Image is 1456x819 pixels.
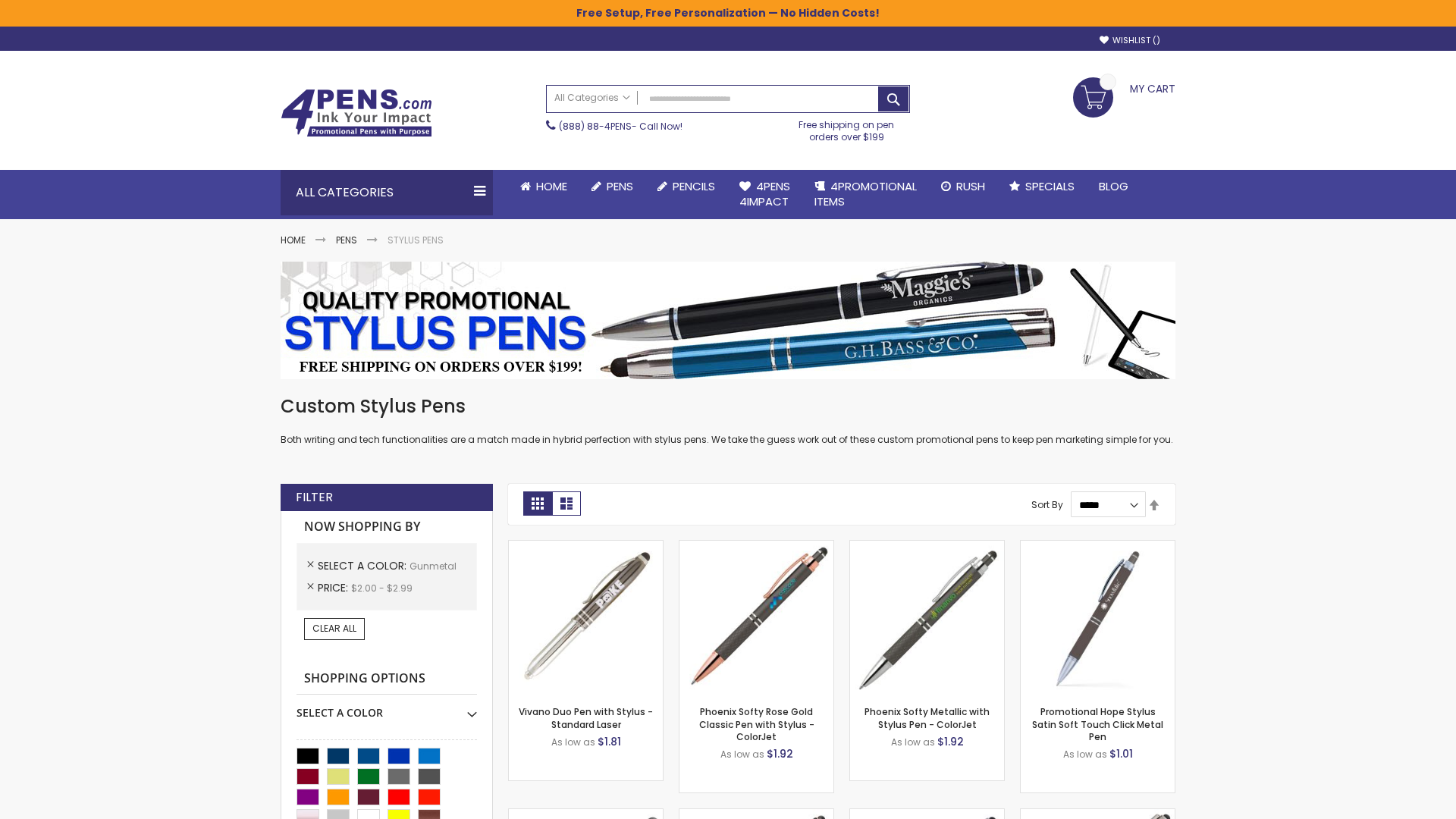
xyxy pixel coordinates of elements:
[673,178,715,194] span: Pencils
[281,234,306,246] a: Home
[509,541,663,695] img: Vivano Duo Pen with Stylus - Standard Laser-Gunmetal
[814,178,917,209] span: 4PROMOTIONAL ITEMS
[864,705,990,730] a: Phoenix Softy Metallic with Stylus Pen - ColorJet
[1087,170,1141,203] a: Blog
[336,234,357,246] a: Pens
[297,695,477,720] div: Select A Color
[1021,540,1175,553] a: Promotional Hope Stylus Satin Soft Touch Click Metal Pen-Gunmetal
[1021,541,1175,695] img: Promotional Hope Stylus Satin Soft Touch Click Metal Pen-Gunmetal
[508,170,579,203] a: Home
[281,394,1175,419] h1: Custom Stylus Pens
[850,540,1004,553] a: Phoenix Softy Metallic with Stylus Pen - ColorJet-Gunmetal
[720,748,764,761] span: As low as
[1100,35,1160,46] a: Wishlist
[997,170,1087,203] a: Specials
[536,178,567,194] span: Home
[523,491,552,516] strong: Grid
[850,541,1004,695] img: Phoenix Softy Metallic with Stylus Pen - ColorJet-Gunmetal
[559,120,682,133] span: - Call Now!
[679,541,833,695] img: Phoenix Softy Rose Gold Classic Pen with Stylus - ColorJet-Gunmetal
[281,394,1175,447] div: Both writing and tech functionalities are a match made in hybrid perfection with stylus pens. We ...
[281,262,1175,379] img: Stylus Pens
[956,178,985,194] span: Rush
[519,705,653,730] a: Vivano Duo Pen with Stylus - Standard Laser
[607,178,633,194] span: Pens
[1109,746,1133,761] span: $1.01
[1063,748,1107,761] span: As low as
[767,746,793,761] span: $1.92
[297,663,477,695] strong: Shopping Options
[351,582,413,595] span: $2.00 - $2.99
[281,170,493,215] div: All Categories
[1025,178,1075,194] span: Specials
[559,120,632,133] a: (888) 88-4PENS
[937,734,964,749] span: $1.92
[318,580,351,595] span: Price
[312,622,356,635] span: Clear All
[509,540,663,553] a: Vivano Duo Pen with Stylus - Standard Laser-Gunmetal
[304,618,365,639] a: Clear All
[739,178,790,209] span: 4Pens 4impact
[1031,498,1063,511] label: Sort By
[802,170,929,219] a: 4PROMOTIONALITEMS
[296,489,333,506] strong: Filter
[551,736,595,748] span: As low as
[554,92,630,104] span: All Categories
[281,89,432,137] img: 4Pens Custom Pens and Promotional Products
[318,558,409,573] span: Select A Color
[547,86,638,111] a: All Categories
[1032,705,1163,742] a: Promotional Hope Stylus Satin Soft Touch Click Metal Pen
[783,113,911,143] div: Free shipping on pen orders over $199
[1099,178,1128,194] span: Blog
[929,170,997,203] a: Rush
[579,170,645,203] a: Pens
[679,540,833,553] a: Phoenix Softy Rose Gold Classic Pen with Stylus - ColorJet-Gunmetal
[598,734,621,749] span: $1.81
[409,560,457,573] span: Gunmetal
[727,170,802,219] a: 4Pens4impact
[891,736,935,748] span: As low as
[645,170,727,203] a: Pencils
[388,234,444,246] strong: Stylus Pens
[699,705,814,742] a: Phoenix Softy Rose Gold Classic Pen with Stylus - ColorJet
[297,511,477,543] strong: Now Shopping by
